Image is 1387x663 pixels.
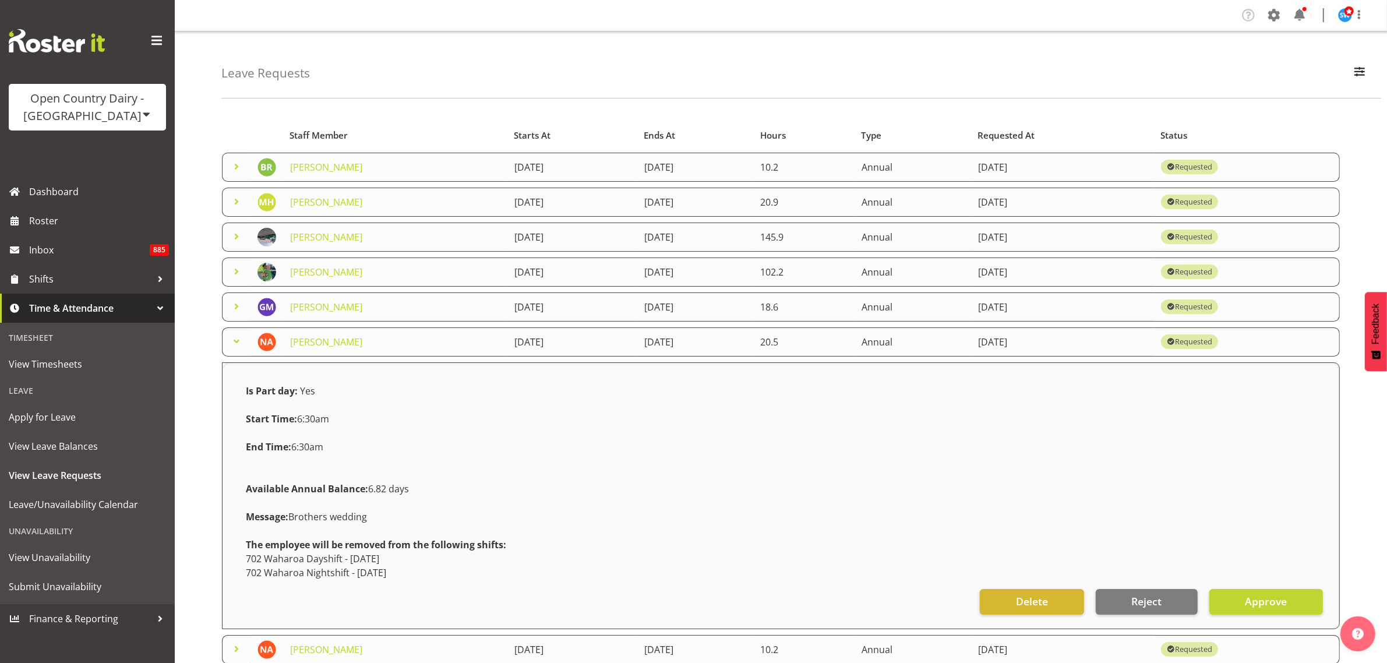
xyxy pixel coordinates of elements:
span: Roster [29,212,169,230]
td: [DATE] [507,258,637,287]
div: Requested [1167,195,1212,209]
a: [PERSON_NAME] [290,643,362,656]
img: glenn-mcpherson10151.jpg [257,298,276,316]
strong: Start Time: [246,412,297,425]
h4: Leave Requests [221,66,310,80]
strong: Is Part day: [246,385,298,397]
td: 20.9 [753,188,855,217]
td: [DATE] [971,153,1154,182]
button: Feedback - Show survey [1365,292,1387,371]
span: Reject [1131,594,1162,609]
span: 6:30am [246,412,329,425]
span: Requested At [978,129,1035,142]
div: Requested [1167,160,1212,174]
td: [DATE] [637,292,754,322]
span: Finance & Reporting [29,610,151,627]
span: View Timesheets [9,355,166,373]
div: Requested [1167,265,1212,279]
div: Requested [1167,643,1212,657]
span: Approve [1245,594,1287,609]
td: 20.5 [753,327,855,357]
td: [DATE] [637,153,754,182]
span: Submit Unavailability [9,578,166,595]
td: Annual [855,327,971,357]
td: [DATE] [971,292,1154,322]
img: casey-leonard878990e35a367874541f88119341483c.png [257,263,276,281]
span: View Unavailability [9,549,166,566]
img: Rosterit website logo [9,29,105,52]
strong: The employee will be removed from the following shifts: [246,538,506,551]
td: [DATE] [637,223,754,252]
span: 702 Waharoa Dayshift - [DATE] [246,552,379,565]
a: [PERSON_NAME] [290,336,362,348]
td: [DATE] [507,153,637,182]
span: Ends At [644,129,675,142]
img: help-xxl-2.png [1352,628,1364,640]
button: Reject [1096,589,1198,615]
td: Annual [855,188,971,217]
td: [DATE] [971,223,1154,252]
span: Feedback [1371,304,1381,344]
div: 6.82 days [239,475,1323,503]
td: Annual [855,153,971,182]
span: Shifts [29,270,151,288]
span: Apply for Leave [9,408,166,426]
span: Inbox [29,241,150,259]
span: Time & Attendance [29,299,151,317]
td: Annual [855,292,971,322]
td: 145.9 [753,223,855,252]
td: [DATE] [507,188,637,217]
strong: Available Annual Balance: [246,482,368,495]
span: 702 Waharoa Nightshift - [DATE] [246,566,386,579]
span: View Leave Requests [9,467,166,484]
button: Delete [980,589,1084,615]
td: Annual [855,223,971,252]
a: View Leave Balances [3,432,172,461]
div: Unavailability [3,519,172,543]
a: [PERSON_NAME] [290,231,362,244]
td: Annual [855,258,971,287]
td: [DATE] [637,258,754,287]
img: mark-himiona11697.jpg [257,193,276,211]
td: [DATE] [971,188,1154,217]
td: [DATE] [637,188,754,217]
a: View Unavailability [3,543,172,572]
strong: End Time: [246,440,291,453]
strong: Message: [246,510,288,523]
a: [PERSON_NAME] [290,196,362,209]
a: [PERSON_NAME] [290,266,362,278]
span: Yes [300,385,315,397]
span: Dashboard [29,183,169,200]
td: [DATE] [507,292,637,322]
img: barry-morgan1fcdc3dbfdd87109e0eae247047b2e04.png [257,228,276,246]
a: View Leave Requests [3,461,172,490]
a: View Timesheets [3,350,172,379]
td: 10.2 [753,153,855,182]
td: [DATE] [971,327,1154,357]
div: Requested [1167,335,1212,349]
span: Type [861,129,881,142]
td: [DATE] [507,223,637,252]
td: 18.6 [753,292,855,322]
img: brian-riddle11603.jpg [257,158,276,177]
div: Brothers wedding [239,503,1323,531]
span: 885 [150,244,169,256]
span: Leave/Unavailability Calendar [9,496,166,513]
div: Open Country Dairy - [GEOGRAPHIC_DATA] [20,90,154,125]
img: nick-adlington9996.jpg [257,333,276,351]
span: Staff Member [290,129,348,142]
td: [DATE] [971,258,1154,287]
img: nick-adlington9996.jpg [257,640,276,659]
img: steve-webb8258.jpg [1338,8,1352,22]
span: Status [1161,129,1188,142]
td: [DATE] [637,327,754,357]
a: [PERSON_NAME] [290,301,362,313]
a: Leave/Unavailability Calendar [3,490,172,519]
span: Starts At [514,129,550,142]
button: Approve [1209,589,1323,615]
div: Timesheet [3,326,172,350]
div: Leave [3,379,172,403]
td: [DATE] [507,327,637,357]
a: [PERSON_NAME] [290,161,362,174]
span: Delete [1016,594,1048,609]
